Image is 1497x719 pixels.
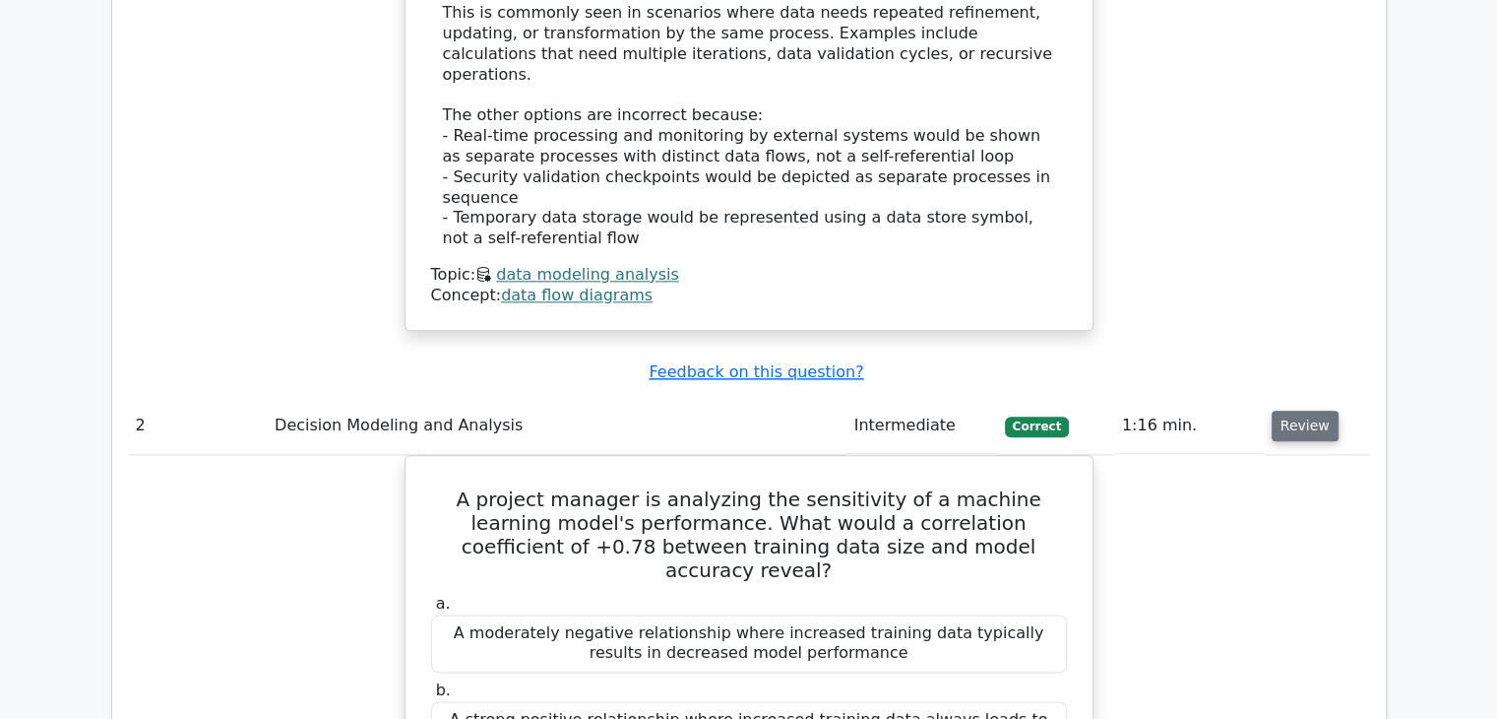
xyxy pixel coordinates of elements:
a: data modeling analysis [496,265,679,284]
a: data flow diagrams [501,286,653,304]
button: Review [1272,411,1339,441]
span: a. [436,594,451,613]
td: 1:16 min. [1114,398,1264,454]
div: A moderately negative relationship where increased training data typically results in decreased m... [431,615,1067,674]
h5: A project manager is analyzing the sensitivity of a machine learning model's performance. What wo... [429,488,1069,582]
div: Topic: [431,265,1067,286]
div: Concept: [431,286,1067,306]
span: Correct [1005,417,1069,436]
a: Feedback on this question? [649,362,863,381]
td: 2 [128,398,268,454]
span: b. [436,681,451,699]
td: Decision Modeling and Analysis [267,398,846,454]
td: Intermediate [846,398,997,454]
